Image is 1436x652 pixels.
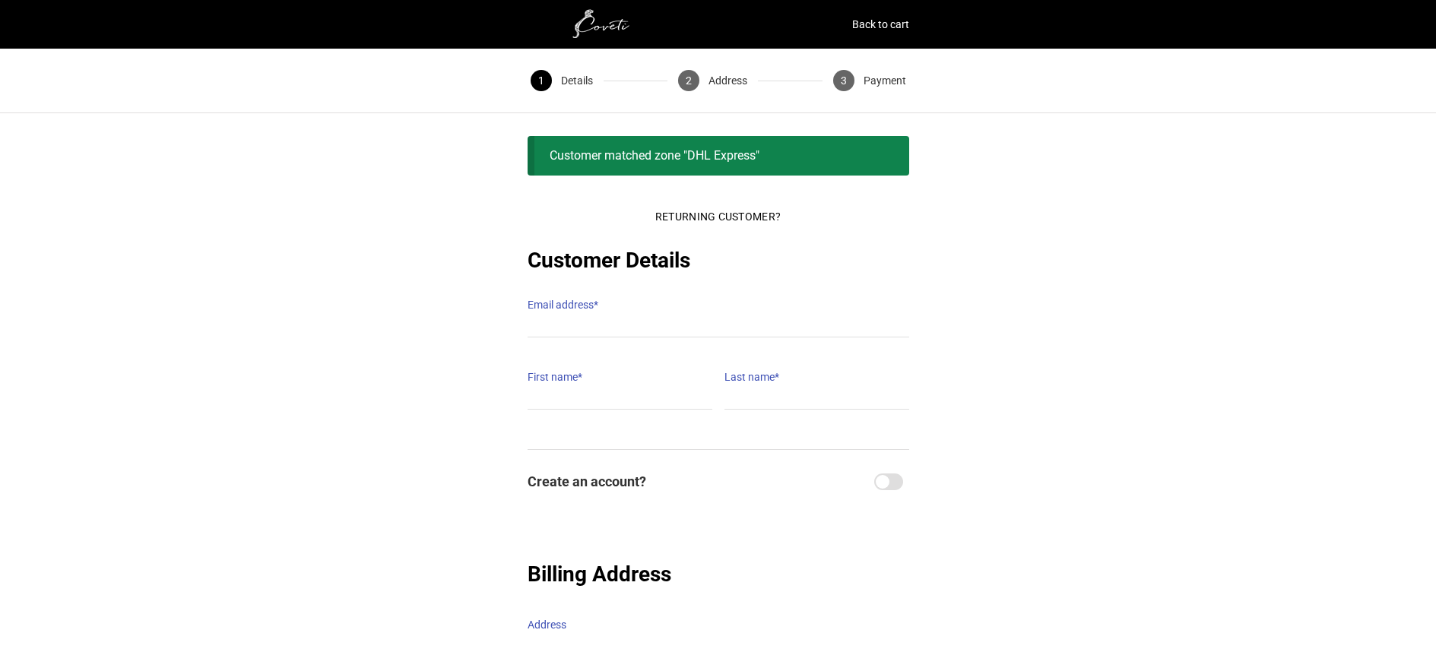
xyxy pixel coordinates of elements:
input: Create an account? [874,473,903,490]
div: Customer matched zone "DHL Express" [528,136,909,176]
h2: Billing Address [528,559,909,590]
label: Last name [724,366,909,388]
a: Back to cart [852,14,909,35]
label: First name [528,366,712,388]
span: 1 [531,70,552,91]
span: 3 [833,70,854,91]
h2: Customer Details [528,245,909,276]
button: Returning Customer? [643,200,793,233]
label: Address [528,614,909,635]
button: 3 Payment [823,49,917,112]
button: 2 Address [667,49,758,112]
label: Email address [528,294,909,315]
span: Address [708,70,747,91]
span: Details [561,70,593,91]
span: Create an account? [528,468,871,495]
button: 1 Details [520,49,604,112]
span: Payment [864,70,906,91]
span: 2 [678,70,699,91]
img: white1.png [528,9,680,40]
